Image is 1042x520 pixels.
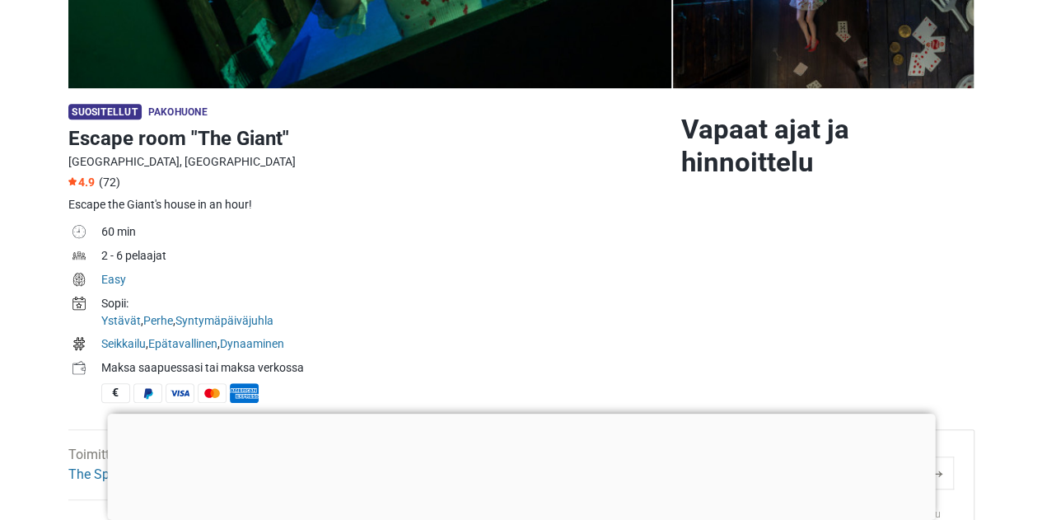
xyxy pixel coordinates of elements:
[175,314,273,327] a: Syntymäpäiväjuhla
[101,293,668,334] td: , ,
[681,199,974,429] iframe: Advertisement
[101,314,141,327] a: Ystävät
[68,466,130,482] a: The Space
[230,383,259,403] span: American Express
[133,383,162,403] span: PayPal
[220,337,284,350] a: Dynaaminen
[148,337,217,350] a: Epätavallinen
[68,196,668,213] div: Escape the Giant's house in an hour!
[166,383,194,403] span: Visa
[681,113,974,179] h2: Vapaat ajat ja hinnoittelu
[101,295,668,312] div: Sopii:
[68,104,142,119] span: Suositellut
[68,445,136,485] div: Toimittanut
[68,153,668,171] div: [GEOGRAPHIC_DATA], [GEOGRAPHIC_DATA]
[198,383,227,403] span: MasterCard
[101,246,668,269] td: 2 - 6 pelaajat
[101,383,130,403] span: Käteinen
[99,176,120,189] span: (72)
[148,106,208,118] span: Pakohuone
[68,177,77,185] img: Star
[143,314,173,327] a: Perhe
[107,414,935,516] iframe: Advertisement
[917,457,953,489] th: →
[101,334,668,358] td: , ,
[68,176,95,189] span: 4.9
[101,273,126,286] a: Easy
[101,337,146,350] a: Seikkailu
[101,359,668,377] div: Maksa saapuessasi tai maksa verkossa
[68,124,668,153] h1: Escape room "The Giant"
[101,222,668,246] td: 60 min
